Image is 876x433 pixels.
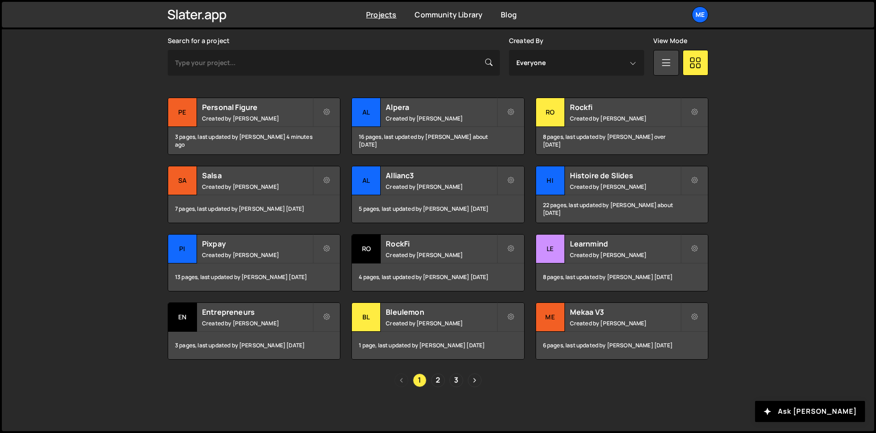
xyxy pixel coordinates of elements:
[755,401,865,422] button: Ask [PERSON_NAME]
[386,102,496,112] h2: Alpera
[415,10,482,20] a: Community Library
[202,170,312,181] h2: Salsa
[202,183,312,191] small: Created by [PERSON_NAME]
[352,166,381,195] div: Al
[570,239,680,249] h2: Learnmind
[536,302,708,360] a: Me Mekaa V3 Created by [PERSON_NAME] 6 pages, last updated by [PERSON_NAME] [DATE]
[202,115,312,122] small: Created by [PERSON_NAME]
[536,303,565,332] div: Me
[168,166,340,223] a: Sa Salsa Created by [PERSON_NAME] 7 pages, last updated by [PERSON_NAME] [DATE]
[366,10,396,20] a: Projects
[692,6,708,23] a: Me
[352,98,381,127] div: Al
[351,166,524,223] a: Al Allianc3 Created by [PERSON_NAME] 5 pages, last updated by [PERSON_NAME] [DATE]
[536,235,565,263] div: Le
[536,166,708,223] a: Hi Histoire de Slides Created by [PERSON_NAME] 22 pages, last updated by [PERSON_NAME] about [DATE]
[501,10,517,20] a: Blog
[431,373,445,387] a: Page 2
[168,373,708,387] div: Pagination
[352,127,524,154] div: 16 pages, last updated by [PERSON_NAME] about [DATE]
[352,235,381,263] div: Ro
[536,332,708,359] div: 6 pages, last updated by [PERSON_NAME] [DATE]
[168,234,340,291] a: Pi Pixpay Created by [PERSON_NAME] 13 pages, last updated by [PERSON_NAME] [DATE]
[352,263,524,291] div: 4 pages, last updated by [PERSON_NAME] [DATE]
[168,98,340,155] a: Pe Personal Figure Created by [PERSON_NAME] 3 pages, last updated by [PERSON_NAME] 4 minutes ago
[168,50,500,76] input: Type your project...
[653,37,687,44] label: View Mode
[386,319,496,327] small: Created by [PERSON_NAME]
[168,37,230,44] label: Search for a project
[570,307,680,317] h2: Mekaa V3
[570,251,680,259] small: Created by [PERSON_NAME]
[168,332,340,359] div: 3 pages, last updated by [PERSON_NAME] [DATE]
[168,166,197,195] div: Sa
[570,319,680,327] small: Created by [PERSON_NAME]
[536,234,708,291] a: Le Learnmind Created by [PERSON_NAME] 8 pages, last updated by [PERSON_NAME] [DATE]
[386,251,496,259] small: Created by [PERSON_NAME]
[536,127,708,154] div: 8 pages, last updated by [PERSON_NAME] over [DATE]
[386,307,496,317] h2: Bleulemon
[168,263,340,291] div: 13 pages, last updated by [PERSON_NAME] [DATE]
[386,170,496,181] h2: Allianc3
[168,127,340,154] div: 3 pages, last updated by [PERSON_NAME] 4 minutes ago
[386,239,496,249] h2: RockFi
[570,115,680,122] small: Created by [PERSON_NAME]
[536,98,708,155] a: Ro Rockfi Created by [PERSON_NAME] 8 pages, last updated by [PERSON_NAME] over [DATE]
[351,302,524,360] a: Bl Bleulemon Created by [PERSON_NAME] 1 page, last updated by [PERSON_NAME] [DATE]
[536,166,565,195] div: Hi
[570,170,680,181] h2: Histoire de Slides
[168,235,197,263] div: Pi
[202,239,312,249] h2: Pixpay
[536,263,708,291] div: 8 pages, last updated by [PERSON_NAME] [DATE]
[352,195,524,223] div: 5 pages, last updated by [PERSON_NAME] [DATE]
[202,319,312,327] small: Created by [PERSON_NAME]
[168,303,197,332] div: En
[351,98,524,155] a: Al Alpera Created by [PERSON_NAME] 16 pages, last updated by [PERSON_NAME] about [DATE]
[168,302,340,360] a: En Entrepreneurs Created by [PERSON_NAME] 3 pages, last updated by [PERSON_NAME] [DATE]
[570,183,680,191] small: Created by [PERSON_NAME]
[468,373,482,387] a: Next page
[202,307,312,317] h2: Entrepreneurs
[536,98,565,127] div: Ro
[449,373,463,387] a: Page 3
[168,195,340,223] div: 7 pages, last updated by [PERSON_NAME] [DATE]
[570,102,680,112] h2: Rockfi
[351,234,524,291] a: Ro RockFi Created by [PERSON_NAME] 4 pages, last updated by [PERSON_NAME] [DATE]
[168,98,197,127] div: Pe
[202,251,312,259] small: Created by [PERSON_NAME]
[386,115,496,122] small: Created by [PERSON_NAME]
[202,102,312,112] h2: Personal Figure
[352,303,381,332] div: Bl
[352,332,524,359] div: 1 page, last updated by [PERSON_NAME] [DATE]
[536,195,708,223] div: 22 pages, last updated by [PERSON_NAME] about [DATE]
[386,183,496,191] small: Created by [PERSON_NAME]
[509,37,544,44] label: Created By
